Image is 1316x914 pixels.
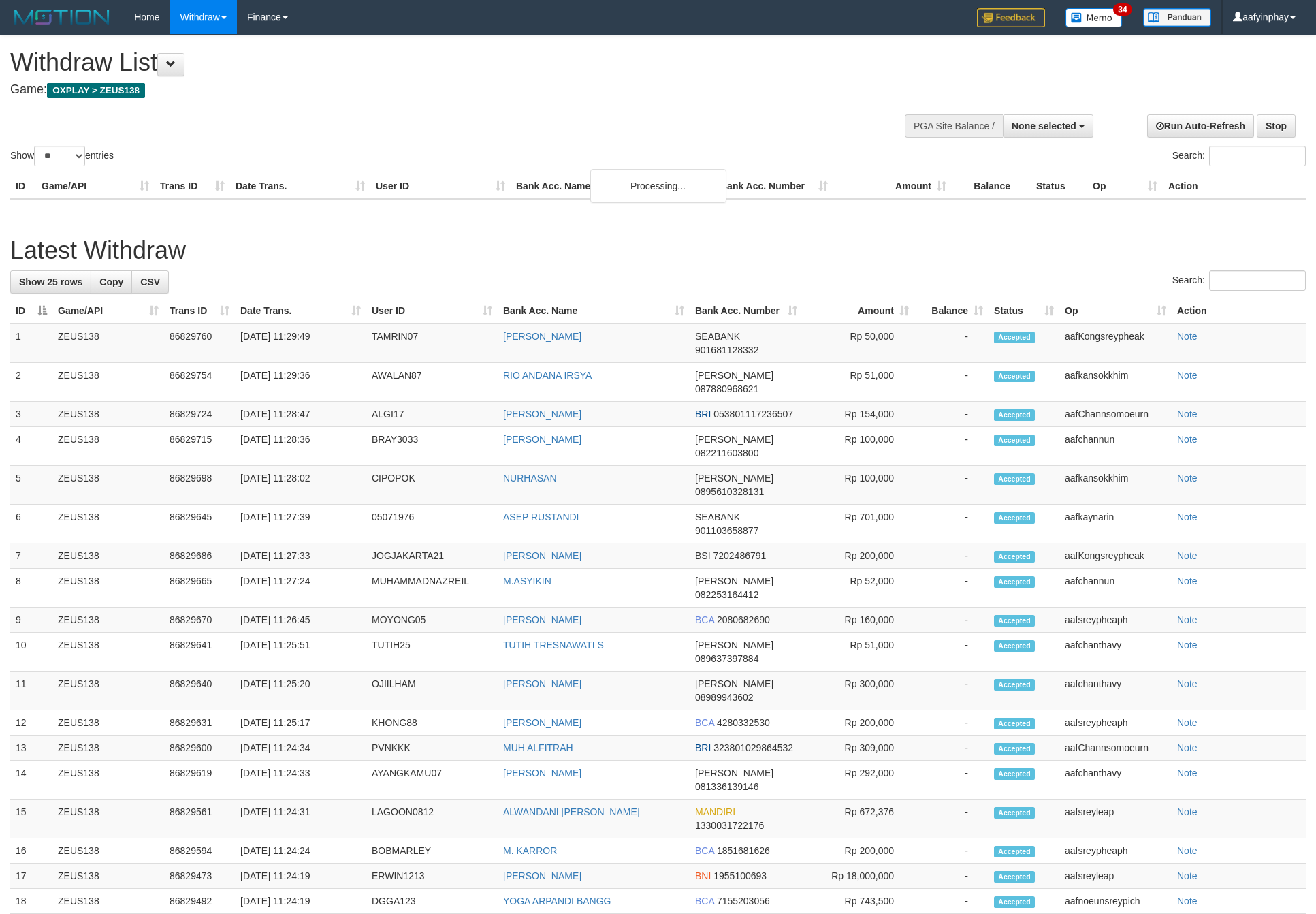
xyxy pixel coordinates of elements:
td: ZEUS138 [52,505,164,543]
td: Rp 100,000 [803,427,914,466]
th: Amount [833,174,952,199]
span: Accepted [994,871,1035,883]
span: Show 25 rows [19,277,82,287]
th: Balance: activate to sort column ascending [914,298,989,324]
label: Show entries [10,146,114,166]
span: Accepted [994,718,1035,729]
td: BOBMARLEY [366,838,498,864]
span: Accepted [994,473,1035,485]
a: ALWANDANI [PERSON_NAME] [503,806,640,817]
td: - [914,864,989,889]
td: Rp 292,000 [803,761,914,800]
td: 86829492 [164,889,235,914]
td: 10 [10,633,52,672]
a: Note [1177,511,1198,522]
th: ID: activate to sort column descending [10,298,52,324]
span: Accepted [994,512,1035,524]
td: - [914,710,989,736]
span: BRI [695,409,711,420]
td: ZEUS138 [52,800,164,838]
a: YOGA ARPANDI BANGG [503,896,611,907]
th: Op: activate to sort column ascending [1059,298,1172,324]
span: MANDIRI [695,806,735,817]
span: Copy 901103658877 to clipboard [695,525,758,536]
td: Rp 50,000 [803,324,914,363]
td: 86829641 [164,633,235,672]
span: Accepted [994,332,1035,343]
td: ZEUS138 [52,402,164,427]
span: Copy 2080682690 to clipboard [717,614,770,625]
td: DGGA123 [366,889,498,914]
td: MUHAMMADNAZREIL [366,569,498,608]
th: Status [1031,174,1087,199]
td: KHONG88 [366,710,498,736]
td: TUTIH25 [366,633,498,672]
a: Note [1177,896,1198,907]
a: [PERSON_NAME] [503,409,581,420]
td: 86829724 [164,402,235,427]
td: 86829698 [164,466,235,505]
th: Bank Acc. Number [715,174,833,199]
span: Accepted [994,435,1035,446]
td: Rp 51,000 [803,363,914,402]
td: 11 [10,672,52,710]
th: Bank Acc. Name [511,174,715,199]
td: - [914,838,989,864]
a: M. KARROR [503,845,557,856]
a: ASEP RUSTANDI [503,511,579,522]
td: aafsreypheaph [1059,838,1172,864]
span: BNI [695,870,711,881]
a: [PERSON_NAME] [503,870,581,881]
th: Date Trans. [230,174,370,199]
span: Copy 053801117236507 to clipboard [713,409,793,420]
td: aafkansokkhim [1059,363,1172,402]
a: Note [1177,614,1198,625]
th: Game/API: activate to sort column ascending [52,298,164,324]
td: LAGOON0812 [366,800,498,838]
select: Showentries [34,146,85,166]
td: aafchannun [1059,427,1172,466]
label: Search: [1172,146,1306,166]
a: Note [1177,845,1198,856]
span: Accepted [994,896,1035,908]
td: - [914,569,989,608]
td: ZEUS138 [52,864,164,889]
td: 86829561 [164,800,235,838]
a: Note [1177,717,1198,728]
a: [PERSON_NAME] [503,717,581,728]
a: [PERSON_NAME] [503,331,581,342]
td: 14 [10,761,52,800]
td: aafKongsreypheak [1059,543,1172,569]
td: ALGI17 [366,402,498,427]
img: Button%20Memo.svg [1065,8,1123,27]
th: User ID: activate to sort column ascending [366,298,498,324]
td: [DATE] 11:25:20 [235,672,366,710]
td: ZEUS138 [52,761,164,800]
td: Rp 154,000 [803,402,914,427]
td: JOGJAKARTA21 [366,543,498,569]
input: Search: [1209,146,1306,166]
h1: Latest Withdraw [10,237,1306,264]
td: 86829594 [164,838,235,864]
td: - [914,402,989,427]
a: Stop [1257,114,1296,138]
th: Trans ID: activate to sort column ascending [164,298,235,324]
img: panduan.png [1143,8,1211,27]
span: Accepted [994,371,1035,382]
a: Show 25 rows [10,270,91,294]
td: Rp 52,000 [803,569,914,608]
td: aafchanthavy [1059,633,1172,672]
td: 3 [10,402,52,427]
td: ZEUS138 [52,889,164,914]
span: CSV [140,277,160,287]
th: Trans ID [155,174,230,199]
a: [PERSON_NAME] [503,614,581,625]
td: aafKongsreypheak [1059,324,1172,363]
td: Rp 300,000 [803,672,914,710]
td: [DATE] 11:24:31 [235,800,366,838]
td: 9 [10,608,52,633]
span: [PERSON_NAME] [695,576,773,586]
td: - [914,736,989,761]
span: SEABANK [695,331,740,342]
span: [PERSON_NAME] [695,678,773,689]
